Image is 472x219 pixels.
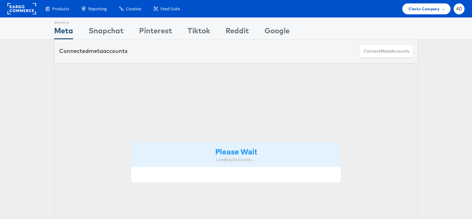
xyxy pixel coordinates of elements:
[360,44,413,58] button: ConnectmetaAccounts
[88,6,107,12] span: Reporting
[89,25,124,39] div: Snapchat
[264,25,290,39] div: Google
[54,25,73,39] div: Meta
[381,48,391,54] span: meta
[139,25,172,39] div: Pinterest
[215,146,257,156] strong: Please Wait
[136,157,337,163] div: Loading Accounts ....
[126,6,141,12] span: Creative
[456,7,462,11] span: AD
[59,47,128,55] div: Connected accounts
[161,6,180,12] span: Feed Suite
[226,25,249,39] div: Reddit
[409,6,440,12] span: Clarks Company
[52,6,69,12] span: Products
[54,18,73,25] div: Showing
[89,47,103,55] span: meta
[188,25,210,39] div: Tiktok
